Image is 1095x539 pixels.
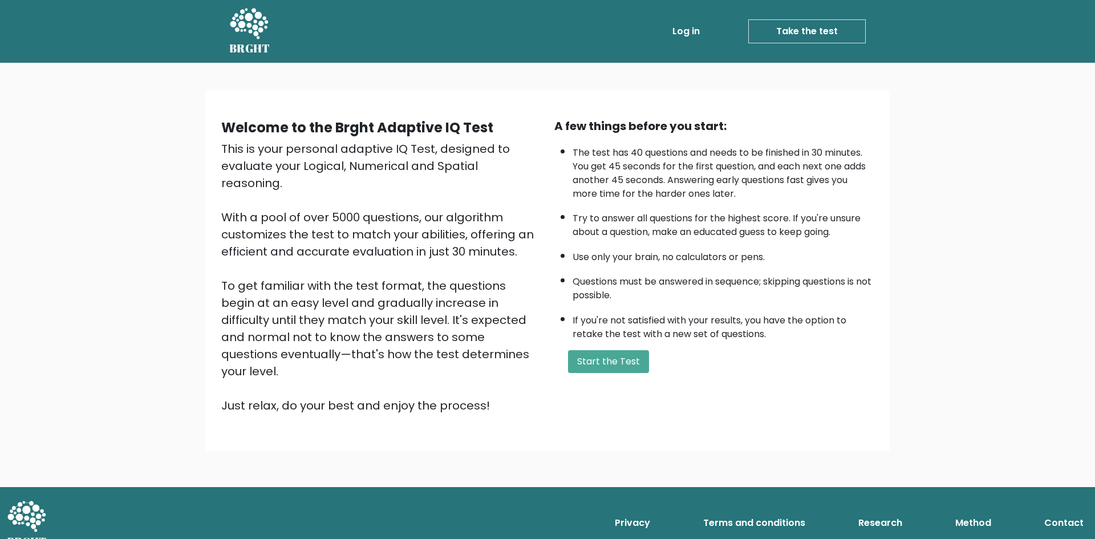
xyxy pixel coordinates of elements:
[573,245,874,264] li: Use only your brain, no calculators or pens.
[668,20,704,43] a: Log in
[573,308,874,341] li: If you're not satisfied with your results, you have the option to retake the test with a new set ...
[573,269,874,302] li: Questions must be answered in sequence; skipping questions is not possible.
[748,19,866,43] a: Take the test
[229,5,270,58] a: BRGHT
[854,512,907,534] a: Research
[229,42,270,55] h5: BRGHT
[221,118,493,137] b: Welcome to the Brght Adaptive IQ Test
[554,117,874,135] div: A few things before you start:
[568,350,649,373] button: Start the Test
[573,206,874,239] li: Try to answer all questions for the highest score. If you're unsure about a question, make an edu...
[221,140,541,414] div: This is your personal adaptive IQ Test, designed to evaluate your Logical, Numerical and Spatial ...
[1040,512,1088,534] a: Contact
[573,140,874,201] li: The test has 40 questions and needs to be finished in 30 minutes. You get 45 seconds for the firs...
[951,512,996,534] a: Method
[610,512,655,534] a: Privacy
[699,512,810,534] a: Terms and conditions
